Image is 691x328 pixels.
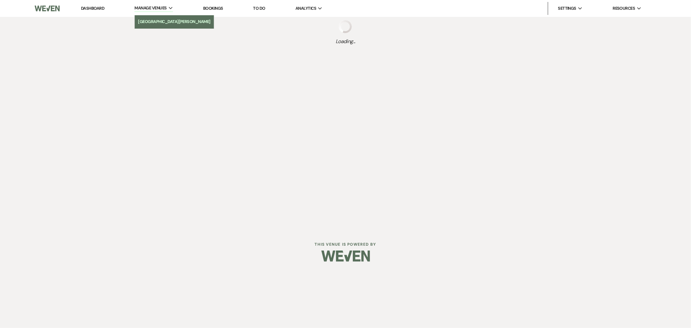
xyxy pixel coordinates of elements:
li: [GEOGRAPHIC_DATA][PERSON_NAME] [138,18,211,25]
a: [GEOGRAPHIC_DATA][PERSON_NAME] [135,15,214,28]
a: To Do [253,6,265,11]
a: Dashboard [81,6,104,11]
span: Analytics [295,5,316,12]
span: Resources [613,5,635,12]
span: Manage Venues [134,5,167,11]
span: Loading... [336,38,355,45]
img: Weven Logo [35,2,60,15]
a: Bookings [203,6,223,11]
img: Weven Logo [321,245,370,267]
span: Settings [558,5,576,12]
img: loading spinner [339,20,352,33]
